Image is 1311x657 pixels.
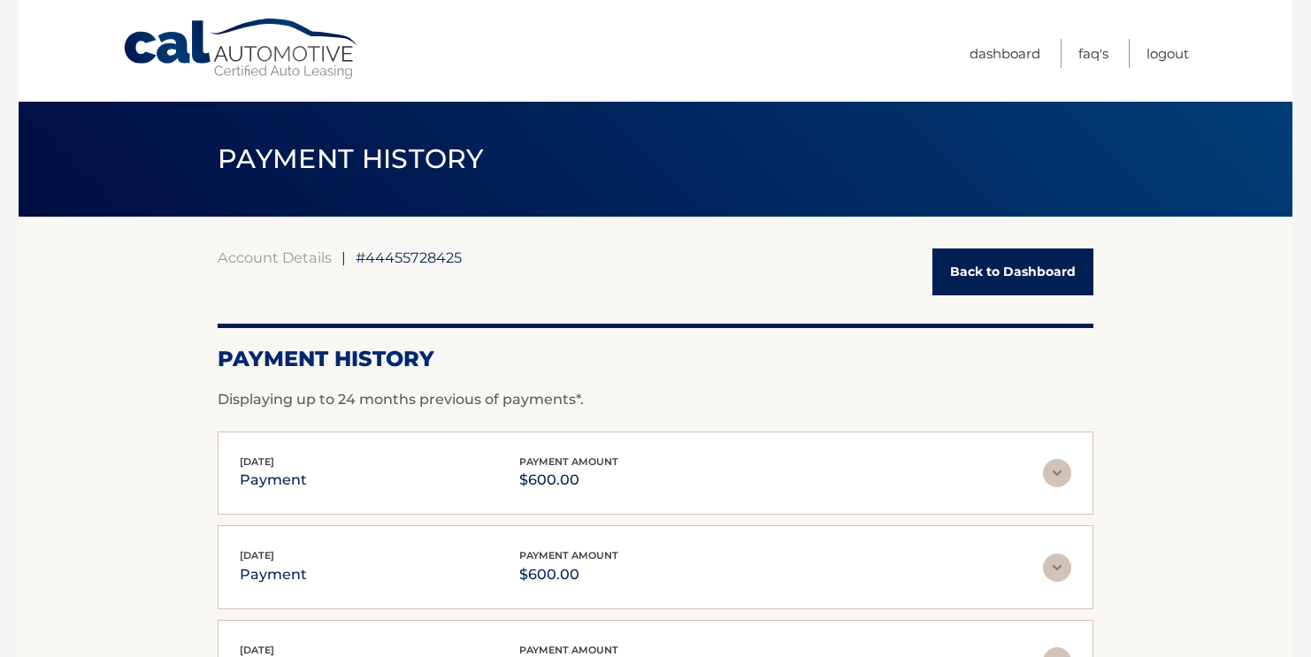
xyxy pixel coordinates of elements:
[240,644,274,656] span: [DATE]
[240,468,307,493] p: payment
[519,455,618,468] span: payment amount
[1043,554,1071,582] img: accordion-rest.svg
[1078,39,1108,68] a: FAQ's
[122,18,361,80] a: Cal Automotive
[1146,39,1189,68] a: Logout
[519,549,618,562] span: payment amount
[218,248,332,266] a: Account Details
[970,39,1040,68] a: Dashboard
[519,562,618,587] p: $600.00
[1043,459,1071,487] img: accordion-rest.svg
[218,142,484,175] span: PAYMENT HISTORY
[240,549,274,562] span: [DATE]
[218,389,1093,410] p: Displaying up to 24 months previous of payments*.
[240,455,274,468] span: [DATE]
[519,644,618,656] span: payment amount
[240,562,307,587] p: payment
[218,346,1093,372] h2: Payment History
[341,248,346,266] span: |
[356,248,462,266] span: #44455728425
[519,468,618,493] p: $600.00
[932,248,1093,295] a: Back to Dashboard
